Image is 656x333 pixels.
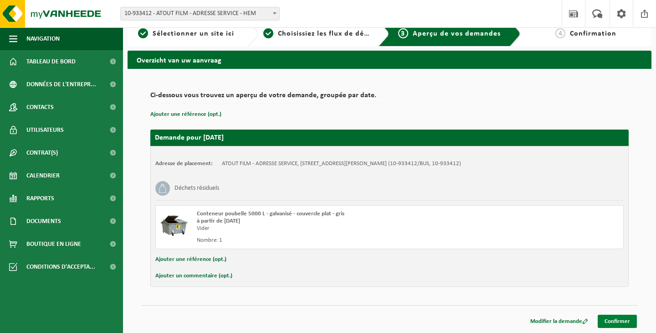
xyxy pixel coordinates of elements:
button: Ajouter une référence (opt.) [155,254,226,265]
h3: Déchets résiduels [174,181,219,196]
span: 3 [398,28,408,38]
span: 1 [138,28,148,38]
span: Rapports [26,187,54,210]
span: Sélectionner un site ici [153,30,234,37]
div: Nombre: 1 [197,237,426,244]
strong: Demande pour [DATE] [155,134,224,141]
span: Données de l'entrepr... [26,73,96,96]
a: 2Choisissiez les flux de déchets et récipients [263,28,372,39]
strong: Adresse de placement: [155,161,213,166]
span: Utilisateurs [26,119,64,141]
img: WB-5000-GAL-GY-01.png [160,210,188,238]
a: Modifier la demande [523,315,595,328]
span: Conteneur poubelle 5000 L - galvanisé - couvercle plat - gris [197,211,344,217]
a: Confirmer [598,315,637,328]
span: 4 [555,28,565,38]
span: Tableau de bord [26,50,76,73]
span: Contacts [26,96,54,119]
span: Conditions d'accepta... [26,255,95,278]
div: Vider [197,225,426,232]
span: Confirmation [570,30,616,37]
span: 10-933412 - ATOUT FILM - ADRESSE SERVICE - HEM [121,7,279,20]
span: Aperçu de vos demandes [413,30,501,37]
h2: Ci-dessous vous trouvez un aperçu de votre demande, groupée par date. [150,92,629,104]
h2: Overzicht van uw aanvraag [128,51,651,68]
button: Ajouter une référence (opt.) [150,109,221,120]
span: Documents [26,210,61,233]
span: Boutique en ligne [26,233,81,255]
span: Choisissiez les flux de déchets et récipients [278,30,430,37]
span: 2 [263,28,273,38]
span: Contrat(s) [26,141,58,164]
td: ATOUT FILM - ADRESSE SERVICE, [STREET_ADDRESS][PERSON_NAME] (10-933412/BUS, 10-933412) [222,160,461,167]
span: 10-933412 - ATOUT FILM - ADRESSE SERVICE - HEM [120,7,280,21]
span: Navigation [26,27,60,50]
a: 1Sélectionner un site ici [132,28,241,39]
span: Calendrier [26,164,60,187]
button: Ajouter un commentaire (opt.) [155,270,232,282]
strong: à partir de [DATE] [197,218,240,224]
